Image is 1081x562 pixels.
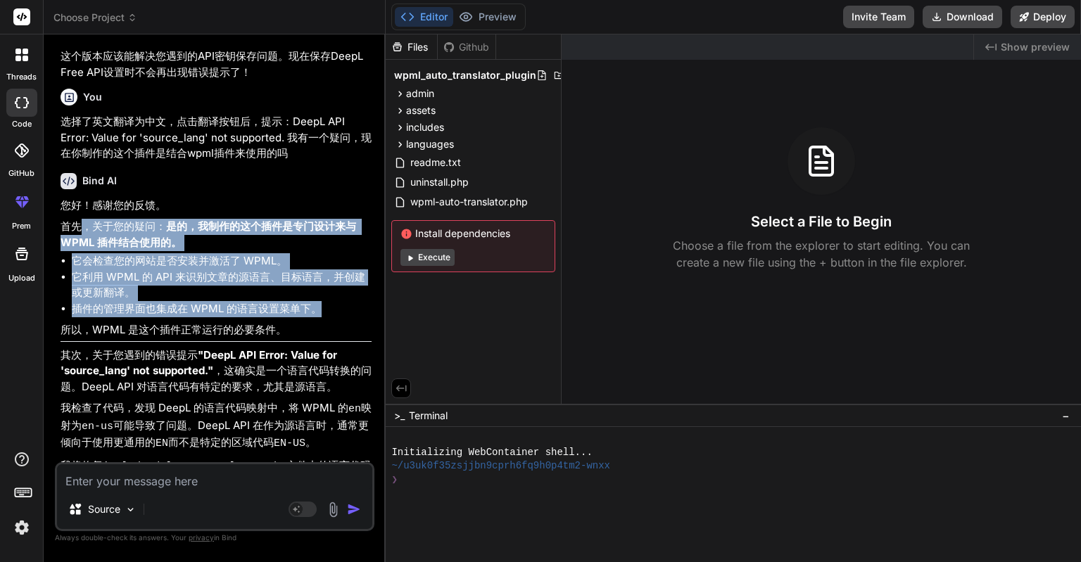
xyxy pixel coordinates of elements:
[61,458,372,509] p: 我将修复 文件中的语言代码标准化逻辑，确保 DeepL API 接收到正确的源语言代码。同时，我也会更新插件的版本号和 。
[409,193,529,210] span: wpml-auto-translator.php
[438,40,495,54] div: Github
[400,249,455,266] button: Execute
[394,409,405,423] span: >_
[61,347,372,395] p: 其次，关于您遇到的错误提示 ，这确实是一个语言代码转换的问题。DeepL API 对语言代码有特定的要求，尤其是源语言。
[61,198,372,214] p: 您好！感谢您的反馈。
[8,272,35,284] label: Upload
[391,446,592,459] span: Initializing WebContainer shell...
[88,502,120,516] p: Source
[10,516,34,539] img: settings
[6,71,37,83] label: threads
[391,473,398,487] span: ❯
[61,322,372,338] p: 所以，WPML 是这个插件正常运行的必要条件。
[83,90,102,104] h6: You
[53,11,137,25] span: Choose Project
[391,459,610,473] span: ~/u3uk0f35zsjjbn9cprh6fq9h0p4tm2-wnxx
[61,219,359,249] strong: 是的，我制作的这个插件是专门设计来与 WPML 插件结合使用的。
[189,533,214,542] span: privacy
[406,103,436,117] span: assets
[156,438,168,449] code: EN
[386,40,437,54] div: Files
[61,219,372,250] p: 首先，关于您的疑问：
[395,7,453,27] button: Editor
[82,421,113,433] code: en-us
[347,502,361,516] img: icon
[8,167,34,179] label: GitHub
[103,461,286,473] code: includes/class-translator.php
[1059,404,1073,427] button: −
[61,114,372,162] p: 选择了英文翻译为中文，点击翻译按钮后，提示：DeepL API Error: Value for 'source_lang' not supported. 我有一个疑问，现在你制作的这个插件是结...
[923,6,1002,28] button: Download
[843,6,914,28] button: Invite Team
[274,438,305,449] code: EN-US
[72,301,372,317] li: 插件的管理界面也集成在 WPML 的语言设置菜单下。
[12,220,31,232] label: prem
[1062,409,1070,423] span: −
[406,137,454,151] span: languages
[125,504,137,516] img: Pick Models
[394,68,536,82] span: wpml_auto_translator_plugin
[453,7,522,27] button: Preview
[325,502,341,518] img: attachment
[751,212,892,231] h3: Select a File to Begin
[1001,40,1070,54] span: Show preview
[12,118,32,130] label: code
[61,348,340,378] strong: "DeepL API Error: Value for 'source_lang' not supported."
[406,120,444,134] span: includes
[348,403,361,415] code: en
[406,87,434,101] span: admin
[61,400,372,452] p: 我检查了代码，发现 DeepL 的语言代码映射中，将 WPML 的 映射为 可能导致了问题。DeepL API 在作为源语言时，通常更倾向于使用更通用的 而不是特定的区域代码 。
[664,237,979,271] p: Choose a file from the explorer to start editing. You can create a new file using the + button in...
[400,226,546,241] span: Install dependencies
[61,49,372,80] p: 这个版本应该能解决您遇到的API密钥保存问题。现在保存DeepL Free API设置时不会再出现错误提示了！
[82,174,117,188] h6: Bind AI
[409,409,448,423] span: Terminal
[409,154,462,171] span: readme.txt
[55,531,374,544] p: Always double-check its answers. Your in Bind
[72,253,372,269] li: 它会检查您的网站是否安装并激活了 WPML。
[72,269,372,301] li: 它利用 WPML 的 API 来识别文章的源语言、目标语言，并创建或更新翻译。
[1011,6,1075,28] button: Deploy
[409,174,470,191] span: uninstall.php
